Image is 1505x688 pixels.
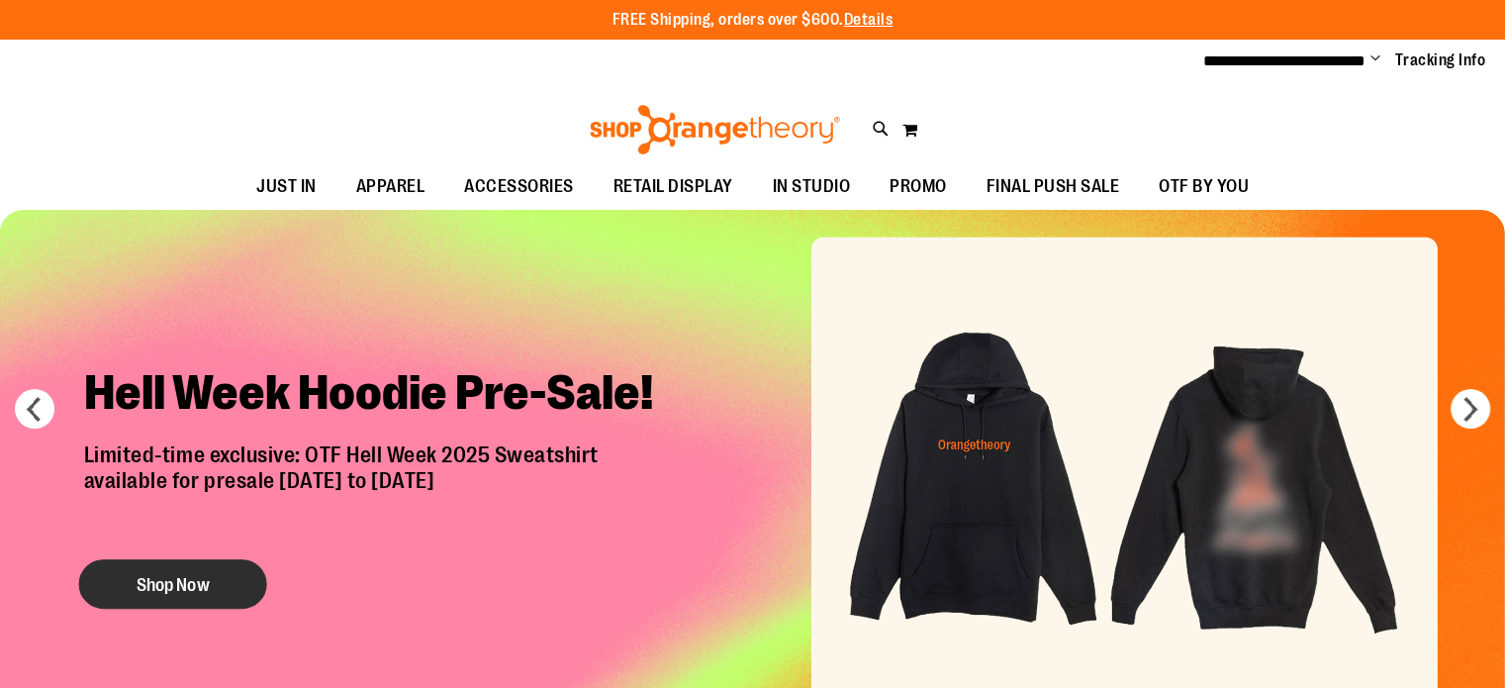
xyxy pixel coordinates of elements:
[844,11,894,29] a: Details
[464,164,574,209] span: ACCESSORIES
[256,164,317,209] span: JUST IN
[987,164,1120,209] span: FINAL PUSH SALE
[236,164,336,210] a: JUST IN
[79,559,267,609] button: Shop Now
[753,164,871,210] a: IN STUDIO
[444,164,594,210] a: ACCESSORIES
[69,348,688,442] h2: Hell Week Hoodie Pre-Sale!
[613,164,733,209] span: RETAIL DISPLAY
[336,164,445,210] a: APPAREL
[594,164,753,210] a: RETAIL DISPLAY
[587,105,843,154] img: Shop Orangetheory
[773,164,851,209] span: IN STUDIO
[967,164,1140,210] a: FINAL PUSH SALE
[356,164,425,209] span: APPAREL
[1159,164,1249,209] span: OTF BY YOU
[870,164,967,210] a: PROMO
[15,389,54,429] button: prev
[890,164,947,209] span: PROMO
[1139,164,1269,210] a: OTF BY YOU
[1451,389,1490,429] button: next
[612,9,894,32] p: FREE Shipping, orders over $600.
[1395,49,1486,71] a: Tracking Info
[69,348,688,619] a: Hell Week Hoodie Pre-Sale! Limited-time exclusive: OTF Hell Week 2025 Sweatshirtavailable for pre...
[1370,50,1380,70] button: Account menu
[69,442,688,540] p: Limited-time exclusive: OTF Hell Week 2025 Sweatshirt available for presale [DATE] to [DATE]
